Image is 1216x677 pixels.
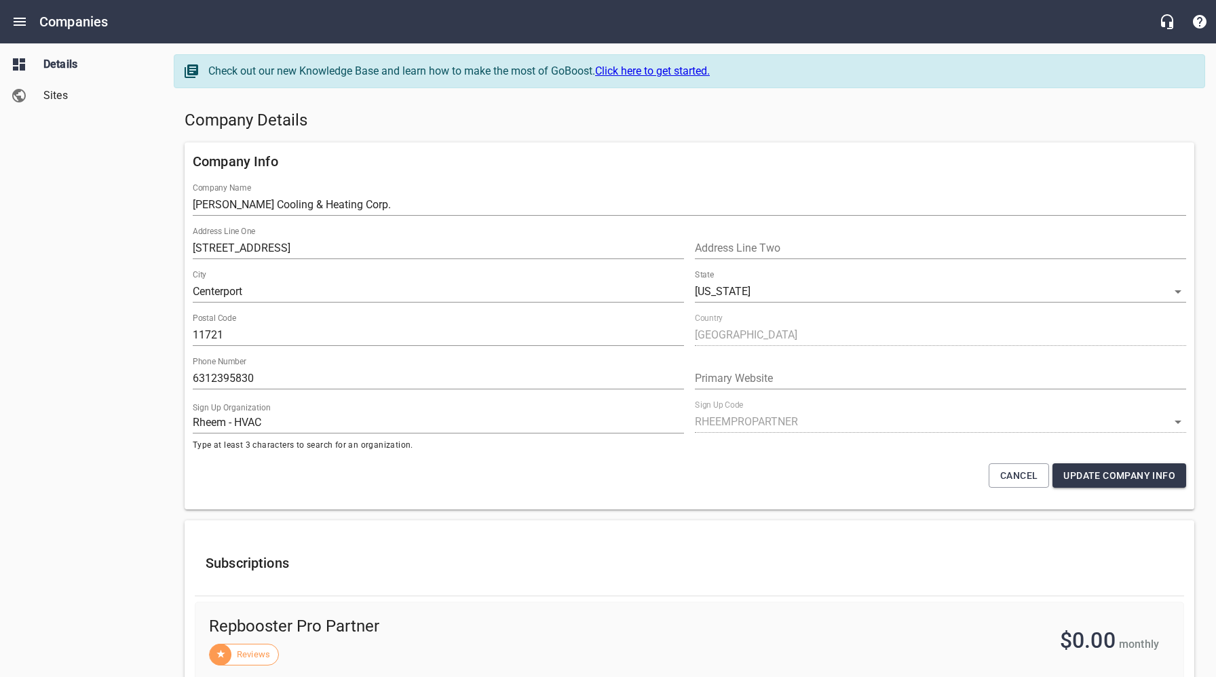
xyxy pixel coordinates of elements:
div: Check out our new Knowledge Base and learn how to make the most of GoBoost. [208,63,1191,79]
button: Support Portal [1183,5,1216,38]
label: Country [695,314,723,322]
button: Live Chat [1151,5,1183,38]
span: Repbooster Pro Partner [209,616,709,638]
label: Company Name [193,184,251,192]
span: $0.00 [1060,627,1116,653]
button: Cancel [989,463,1049,488]
label: City [193,271,206,279]
span: monthly [1119,638,1159,651]
label: Address Line One [193,227,255,235]
h6: Company Info [193,151,1186,172]
h6: Subscriptions [206,552,1173,574]
span: Type at least 3 characters to search for an organization. [193,439,684,452]
input: Start typing to search organizations [193,412,684,433]
button: Open drawer [3,5,36,38]
div: Reviews [209,644,279,665]
span: Reviews [229,648,278,661]
label: State [695,271,714,279]
span: Cancel [1000,467,1038,484]
h6: Companies [39,11,108,33]
span: Sites [43,88,147,104]
button: Update Company Info [1052,463,1186,488]
label: Phone Number [193,357,246,366]
a: Click here to get started. [595,64,710,77]
span: Update Company Info [1063,467,1175,484]
span: Details [43,56,147,73]
label: Sign Up Code [695,401,743,409]
h5: Company Details [185,110,1194,132]
label: Postal Code [193,314,236,322]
